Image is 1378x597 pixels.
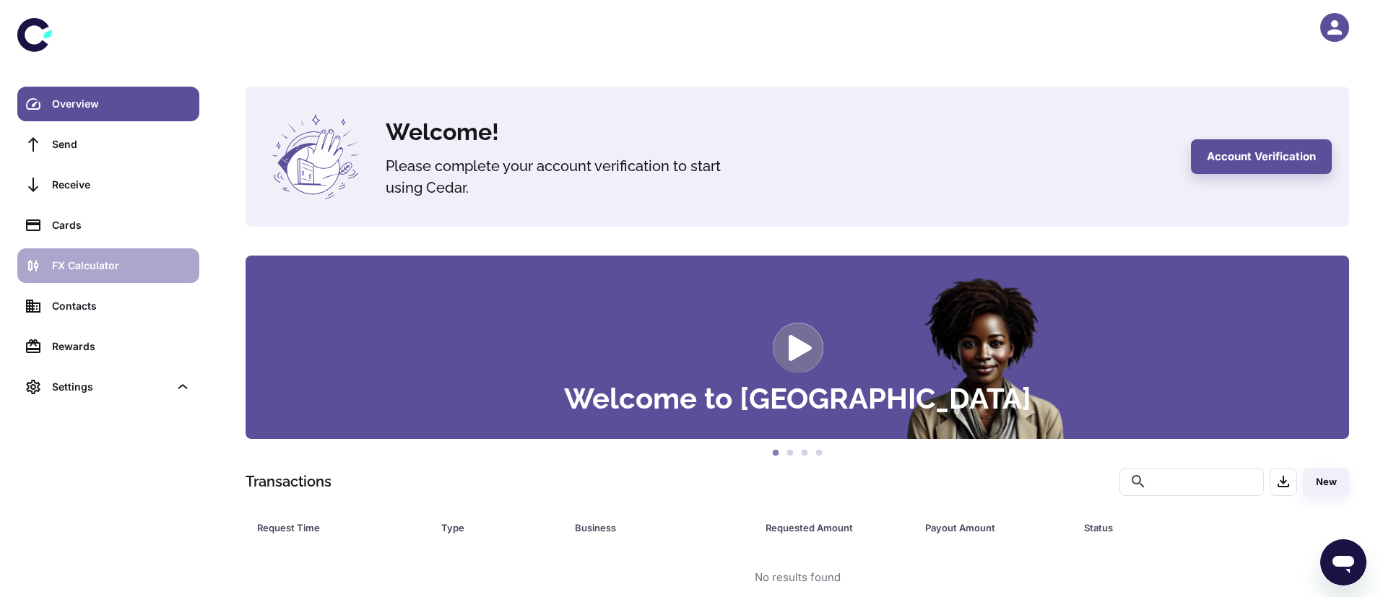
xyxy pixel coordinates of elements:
div: Settings [17,370,199,404]
div: Cards [52,217,191,233]
span: Type [441,518,558,538]
button: 1 [768,446,783,461]
h1: Transactions [246,471,331,492]
a: Rewards [17,329,199,364]
div: FX Calculator [52,258,191,274]
div: Payout Amount [925,518,1048,538]
h3: Welcome to [GEOGRAPHIC_DATA] [564,384,1031,413]
a: Receive [17,167,199,202]
div: Requested Amount [766,518,888,538]
a: Contacts [17,289,199,323]
div: Rewards [52,339,191,354]
h4: Welcome! [386,115,1174,149]
span: Request Time [257,518,424,538]
button: 4 [812,446,826,461]
div: Settings [52,379,169,395]
div: Type [441,518,539,538]
span: Requested Amount [766,518,907,538]
a: Overview [17,87,199,121]
div: Contacts [52,298,191,314]
a: FX Calculator [17,248,199,283]
button: New [1303,468,1349,496]
a: Cards [17,208,199,243]
h5: Please complete your account verification to start using Cedar. [386,155,747,199]
div: Status [1084,518,1270,538]
div: Send [52,136,191,152]
div: Receive [52,177,191,193]
button: 2 [783,446,797,461]
div: Request Time [257,518,405,538]
button: 3 [797,446,812,461]
div: No results found [755,570,841,586]
button: Account Verification [1191,139,1332,174]
div: Overview [52,96,191,112]
a: Send [17,127,199,162]
iframe: Button to launch messaging window [1320,539,1366,585]
span: Status [1084,518,1289,538]
span: Payout Amount [925,518,1067,538]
